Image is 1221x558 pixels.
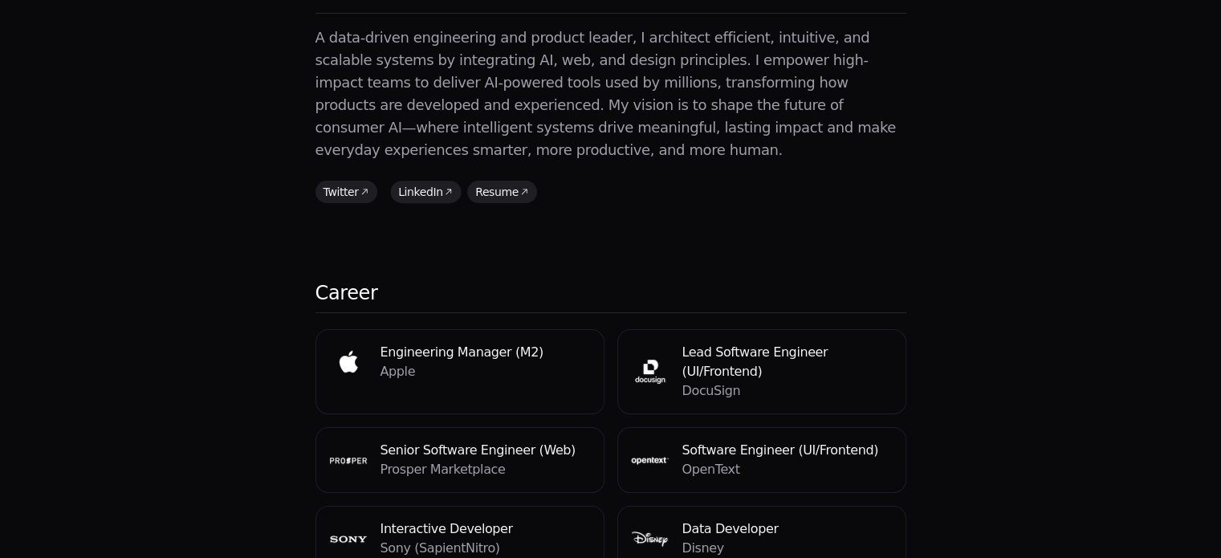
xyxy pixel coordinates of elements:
[682,460,893,479] p: OpenText
[390,181,461,203] a: LinkedIn
[682,519,893,539] h4: Data Developer
[467,181,537,203] a: Resume
[381,441,591,460] h4: Senior Software Engineer (Web)
[381,539,591,558] p: Sony (SapientNitro)
[329,519,368,558] img: Sony (SapientNitro) logo
[315,329,604,414] a: Apple logoEngineering Manager (M2)Apple
[329,441,368,479] img: Prosper Marketplace logo
[682,441,893,460] h4: Software Engineer (UI/Frontend)
[381,460,591,479] p: Prosper Marketplace
[631,519,670,558] img: Disney logo
[315,427,604,493] a: Prosper Marketplace logoSenior Software Engineer (Web)Prosper Marketplace
[682,381,893,401] p: DocuSign
[315,181,377,203] a: Twitter
[682,343,893,381] h4: Lead Software Engineer (UI/Frontend)
[617,329,906,414] a: DocuSign logoLead Software Engineer (UI/Frontend)DocuSign
[617,427,906,493] a: OpenText logoSoftware Engineer (UI/Frontend)OpenText
[329,343,368,381] img: Apple logo
[381,362,591,381] p: Apple
[381,343,591,362] h4: Engineering Manager (M2)
[682,539,893,558] p: Disney
[631,352,670,391] img: DocuSign logo
[315,26,906,161] p: A data-driven engineering and product leader, I architect efficient, intuitive, and scalable syst...
[315,280,378,306] h2: Career
[381,519,591,539] h4: Interactive Developer
[631,441,670,479] img: OpenText logo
